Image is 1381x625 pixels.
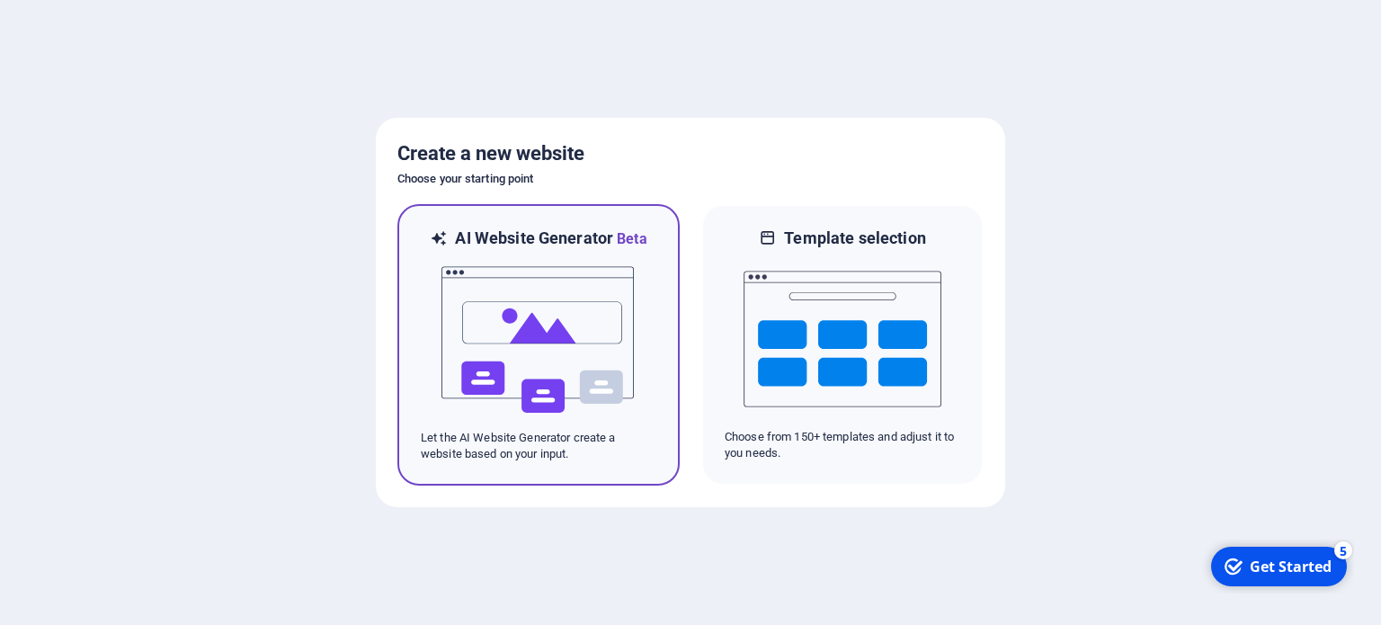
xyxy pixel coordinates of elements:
div: 5 [133,2,151,20]
span: Beta [613,230,647,247]
div: Get Started 5 items remaining, 0% complete [10,7,146,47]
p: Choose from 150+ templates and adjust it to you needs. [725,429,960,461]
div: Template selectionChoose from 150+ templates and adjust it to you needs. [701,204,984,486]
img: ai [440,250,637,430]
h5: Create a new website [397,139,984,168]
p: Let the AI Website Generator create a website based on your input. [421,430,656,462]
div: AI Website GeneratorBetaaiLet the AI Website Generator create a website based on your input. [397,204,680,486]
h6: AI Website Generator [455,228,646,250]
div: Get Started [49,17,130,37]
h6: Template selection [784,228,925,249]
h6: Choose your starting point [397,168,984,190]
